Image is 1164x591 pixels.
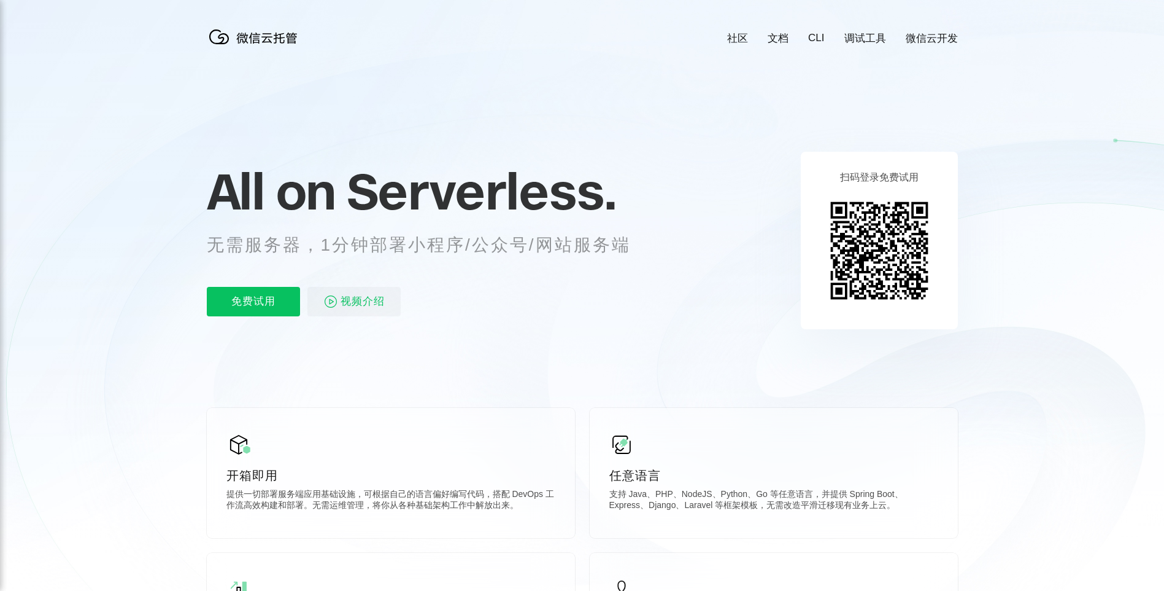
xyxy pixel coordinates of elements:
[768,31,788,45] a: 文档
[323,294,338,309] img: video_play.svg
[207,287,300,316] p: 免费试用
[207,160,335,222] span: All on
[226,467,555,484] p: 开箱即用
[906,31,958,45] a: 微信云开发
[840,171,919,184] p: 扫码登录免费试用
[226,489,555,514] p: 提供一切部署服务端应用基础设施，可根据自己的语言偏好编写代码，搭配 DevOps 工作流高效构建和部署。无需运维管理，将你从各种基础架构工作中解放出来。
[609,489,938,514] p: 支持 Java、PHP、NodeJS、Python、Go 等任意语言，并提供 Spring Boot、Express、Django、Laravel 等框架模板，无需改造平滑迁移现有业务上云。
[207,233,653,257] p: 无需服务器，1分钟部署小程序/公众号/网站服务端
[347,160,616,222] span: Serverless.
[808,32,824,44] a: CLI
[609,467,938,484] p: 任意语言
[727,31,748,45] a: 社区
[341,287,385,316] span: 视频介绍
[207,41,305,51] a: 微信云托管
[844,31,886,45] a: 调试工具
[207,25,305,49] img: 微信云托管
